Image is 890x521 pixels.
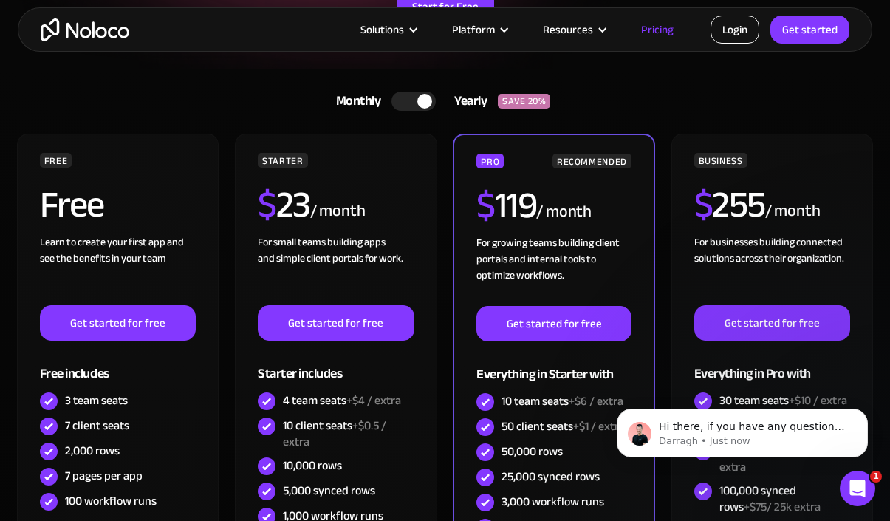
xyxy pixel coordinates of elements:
a: Get started [770,16,849,44]
iframe: Intercom notifications message [595,378,890,481]
a: Login [711,16,759,44]
div: 7 pages per app [65,468,143,484]
div: 10 team seats [502,393,623,409]
div: Resources [543,20,593,39]
div: Free includes [40,341,196,389]
span: 1 [870,471,882,483]
div: PRO [476,154,504,168]
span: $ [258,170,276,239]
div: FREE [40,153,72,168]
div: RECOMMENDED [552,154,631,168]
div: 50,000 rows [502,443,563,460]
div: / month [310,200,366,223]
a: Get started for free [258,305,414,341]
div: / month [536,200,592,224]
span: $ [476,171,495,240]
h2: 255 [694,186,765,223]
div: Yearly [436,90,498,112]
div: 50 client seats [502,418,625,435]
div: 3,000 workflow runs [502,494,604,510]
h2: 119 [476,187,536,224]
iframe: Intercom live chat [840,471,875,506]
a: home [41,18,129,41]
span: +$6 / extra [569,390,623,412]
h2: Free [40,186,104,223]
a: Get started for free [476,306,631,341]
div: For growing teams building client portals and internal tools to optimize workflows. [476,235,631,306]
div: Platform [452,20,495,39]
div: 10,000 rows [283,457,342,474]
div: 5,000 synced rows [283,483,375,499]
div: / month [765,200,821,223]
div: 7 client seats [65,418,129,434]
div: 3 team seats [65,392,128,409]
div: For small teams building apps and simple client portals for work. ‍ [258,234,414,305]
span: +$1 / extra [573,415,625,437]
div: Solutions [342,20,434,39]
span: $ [694,170,713,239]
div: SAVE 20% [498,94,550,109]
div: Everything in Pro with [694,341,851,389]
div: Monthly [318,90,392,112]
div: Starter includes [258,341,414,389]
div: Solutions [360,20,404,39]
a: Pricing [623,20,692,39]
span: +$4 / extra [346,389,401,412]
span: +$0.5 / extra [283,415,386,453]
div: For businesses building connected solutions across their organization. ‍ [694,234,851,305]
div: 100 workflow runs [65,493,157,509]
div: Everything in Starter with [476,341,631,389]
div: 25,000 synced rows [502,469,600,485]
a: Get started for free [40,305,196,341]
h2: 23 [258,186,310,223]
div: 10 client seats [283,418,414,450]
div: BUSINESS [694,153,747,168]
div: 100,000 synced rows [719,483,851,515]
span: +$75/ 25k extra [744,496,821,518]
div: Learn to create your first app and see the benefits in your team ‍ [40,234,196,305]
div: 4 team seats [283,392,401,409]
div: 2,000 rows [65,443,120,459]
div: Resources [524,20,623,39]
a: Get started for free [694,305,851,341]
div: STARTER [258,153,307,168]
div: Platform [434,20,524,39]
